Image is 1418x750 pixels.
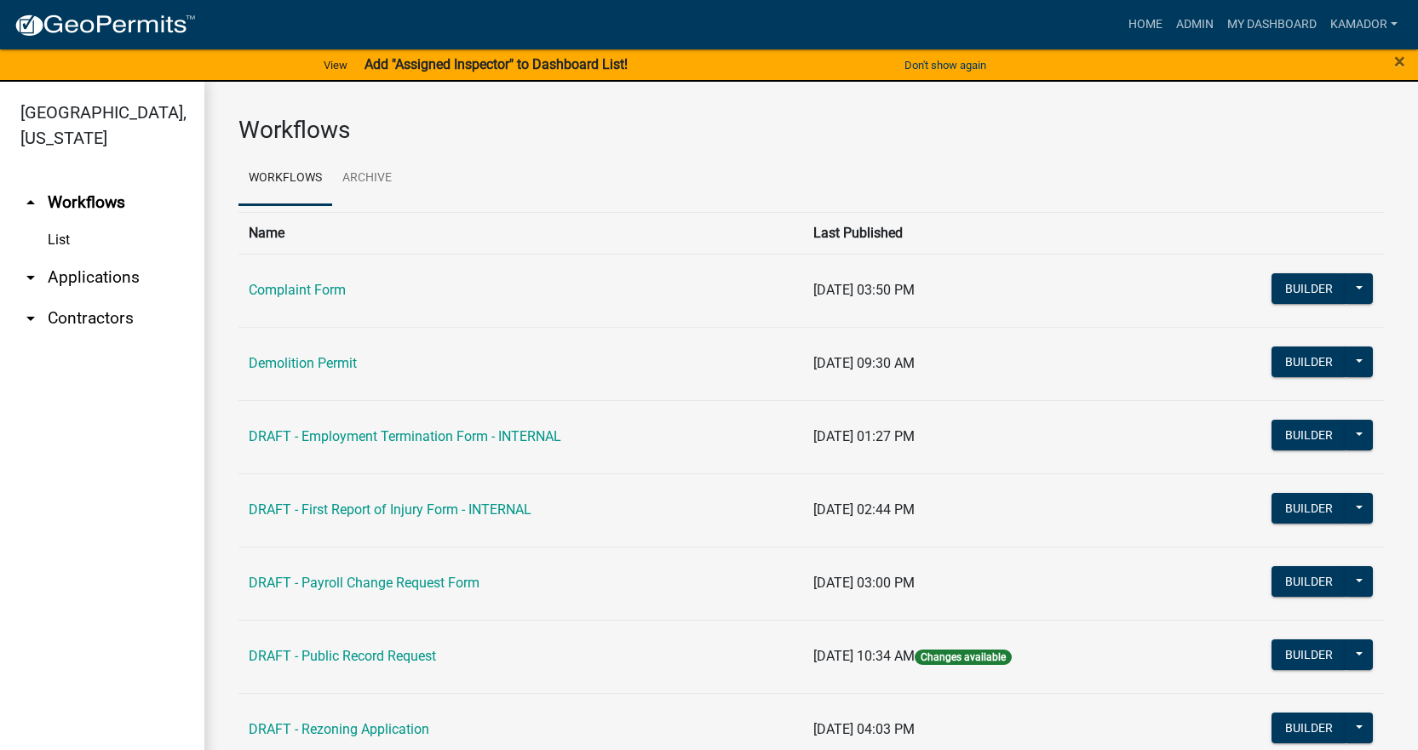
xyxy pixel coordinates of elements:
a: Archive [332,152,402,206]
a: Kamador [1323,9,1404,41]
span: [DATE] 03:00 PM [813,575,915,591]
button: Builder [1272,273,1346,304]
span: × [1394,49,1405,73]
button: Builder [1272,713,1346,743]
i: arrow_drop_up [20,192,41,213]
span: [DATE] 10:34 AM [813,648,915,664]
a: DRAFT - Employment Termination Form - INTERNAL [249,428,561,444]
a: DRAFT - Payroll Change Request Form [249,575,479,591]
span: [DATE] 01:27 PM [813,428,915,444]
button: Builder [1272,346,1346,377]
a: Home [1122,9,1169,41]
span: [DATE] 04:03 PM [813,721,915,737]
button: Don't show again [898,51,993,79]
button: Builder [1272,493,1346,524]
button: Builder [1272,420,1346,450]
button: Close [1394,51,1405,72]
i: arrow_drop_down [20,308,41,329]
th: Name [238,212,803,254]
a: View [317,51,354,79]
a: DRAFT - Rezoning Application [249,721,429,737]
button: Builder [1272,639,1346,670]
button: Builder [1272,566,1346,597]
a: Demolition Permit [249,355,357,371]
span: [DATE] 09:30 AM [813,355,915,371]
a: Complaint Form [249,282,346,298]
i: arrow_drop_down [20,267,41,288]
strong: Add "Assigned Inspector" to Dashboard List! [365,56,628,72]
a: DRAFT - First Report of Injury Form - INTERNAL [249,501,531,518]
span: Changes available [915,650,1012,665]
a: Workflows [238,152,332,206]
a: My Dashboard [1220,9,1323,41]
h3: Workflows [238,116,1384,145]
span: [DATE] 03:50 PM [813,282,915,298]
a: Admin [1169,9,1220,41]
a: DRAFT - Public Record Request [249,648,436,664]
span: [DATE] 02:44 PM [813,501,915,518]
th: Last Published [803,212,1174,254]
